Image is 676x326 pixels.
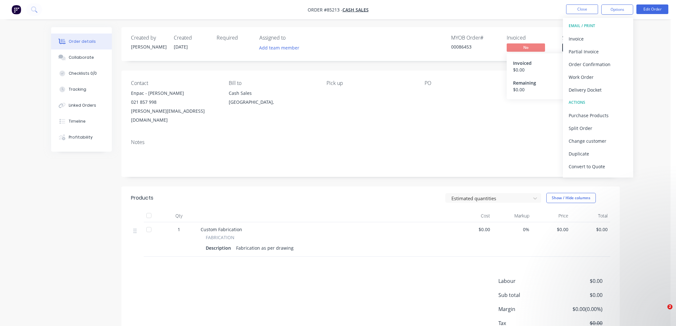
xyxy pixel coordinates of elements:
span: [DATE] [174,44,188,50]
button: Collaborate [51,49,112,65]
img: Factory [12,5,21,14]
span: $0.00 [534,226,569,233]
button: Close [566,4,598,14]
div: Qty [160,209,198,222]
span: 2 [667,304,672,309]
button: Add team member [259,43,303,52]
div: Created [174,35,209,41]
div: Cash Sales [229,89,316,98]
div: Order Confirmation [569,60,627,69]
div: Markup [493,209,532,222]
div: 021 857 998 [131,98,219,107]
button: Options [601,4,633,15]
div: Tracking [69,87,86,92]
div: Order details [69,39,96,44]
button: Timeline [51,113,112,129]
div: $ 0.00 [513,86,580,93]
div: [PERSON_NAME] [131,43,166,50]
span: FABRICATION [206,234,234,241]
button: Edit Order [636,4,668,14]
span: Margin [498,305,555,313]
div: Collaborate [69,55,94,60]
div: Total [571,209,610,222]
button: Show / Hide columns [546,193,596,203]
div: Bill to [229,80,316,86]
button: Tracking [51,81,112,97]
div: Duplicate [569,149,627,158]
div: EMAIL / PRINT [569,22,627,30]
div: Archive [569,175,627,184]
div: Invoice [569,34,627,43]
button: Profitability [51,129,112,145]
div: Profitability [69,134,93,140]
span: $0.00 [573,226,608,233]
span: 1 [178,226,180,233]
div: [GEOGRAPHIC_DATA], [229,98,316,107]
div: 00086453 [451,43,499,50]
div: Cash Sales[GEOGRAPHIC_DATA], [229,89,316,109]
div: Pick up [326,80,414,86]
div: $ 0.00 [513,66,580,73]
div: Invoiced [507,35,555,41]
span: Sub total [498,291,555,299]
span: 0% [495,226,529,233]
span: $0.00 [456,226,490,233]
span: No [507,43,545,51]
div: Fabrication as per drawing [234,243,296,253]
div: Split Order [569,124,627,133]
div: Convert to Quote [569,162,627,171]
div: Cost [454,209,493,222]
button: Add team member [256,43,303,52]
div: Description [206,243,234,253]
button: Order details [51,34,112,49]
div: Created by [131,35,166,41]
div: Required [217,35,252,41]
div: PO [425,80,512,86]
div: Checklists 0/0 [69,71,97,76]
span: Labour [498,277,555,285]
div: Notes [131,139,610,145]
a: Cash Sales [342,7,369,13]
div: MYOB Order # [451,35,499,41]
div: Work Order [569,72,627,82]
div: Purchase Products [569,111,627,120]
div: Contact [131,80,219,86]
div: Invoiced [513,60,580,66]
span: $0.00 ( 0.00 %) [555,305,602,313]
iframe: Intercom live chat [654,304,670,320]
div: Remaining [513,80,580,86]
div: Timeline [69,118,86,124]
button: Submitted [562,43,601,53]
div: Delivery Docket [569,85,627,95]
div: Price [532,209,571,222]
div: Partial Invoice [569,47,627,56]
div: [PERSON_NAME][EMAIL_ADDRESS][DOMAIN_NAME] [131,107,219,125]
div: Enpac - [PERSON_NAME] [131,89,219,98]
div: Status [562,35,610,41]
span: Submitted [562,43,601,51]
span: Custom Fabrication [201,226,242,232]
button: Linked Orders [51,97,112,113]
div: Enpac - [PERSON_NAME]021 857 998[PERSON_NAME][EMAIL_ADDRESS][DOMAIN_NAME] [131,89,219,125]
button: Checklists 0/0 [51,65,112,81]
span: Order #85213 - [308,7,342,13]
div: ACTIONS [569,98,627,107]
div: Change customer [569,136,627,146]
div: Assigned to [259,35,323,41]
div: Products [131,194,153,202]
div: Linked Orders [69,102,96,108]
